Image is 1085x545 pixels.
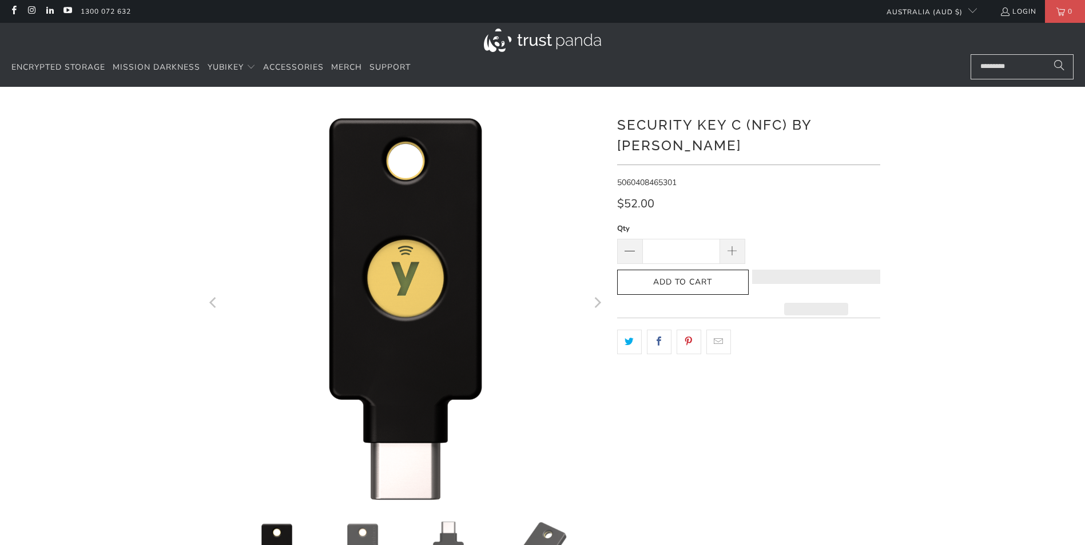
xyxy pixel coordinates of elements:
[706,330,731,354] a: Email this to a friend
[369,54,411,81] a: Support
[45,7,54,16] a: Trust Panda Australia on LinkedIn
[208,54,256,81] summary: YubiKey
[629,278,737,287] span: Add to Cart
[617,330,642,354] a: Share this on Twitter
[677,330,701,354] a: Share this on Pinterest
[617,222,745,235] label: Qty
[263,62,324,73] span: Accessories
[1000,5,1036,18] a: Login
[1045,54,1074,79] button: Search
[113,54,200,81] a: Mission Darkness
[113,62,200,73] span: Mission Darkness
[208,62,244,73] span: YubiKey
[11,54,105,81] a: Encrypted Storage
[11,62,105,73] span: Encrypted Storage
[369,62,411,73] span: Support
[205,104,606,504] a: Security Key C (NFC) by Yubico - Trust Panda
[617,113,880,156] h1: Security Key C (NFC) by [PERSON_NAME]
[81,5,131,18] a: 1300 072 632
[617,177,677,188] span: 5060408465301
[588,104,606,504] button: Next
[331,62,362,73] span: Merch
[617,270,749,295] button: Add to Cart
[11,54,411,81] nav: Translation missing: en.navigation.header.main_nav
[205,104,223,504] button: Previous
[617,196,654,211] span: $52.00
[484,29,601,52] img: Trust Panda Australia
[647,330,671,354] a: Share this on Facebook
[263,54,324,81] a: Accessories
[971,54,1074,79] input: Search...
[9,7,18,16] a: Trust Panda Australia on Facebook
[331,54,362,81] a: Merch
[26,7,36,16] a: Trust Panda Australia on Instagram
[62,7,72,16] a: Trust Panda Australia on YouTube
